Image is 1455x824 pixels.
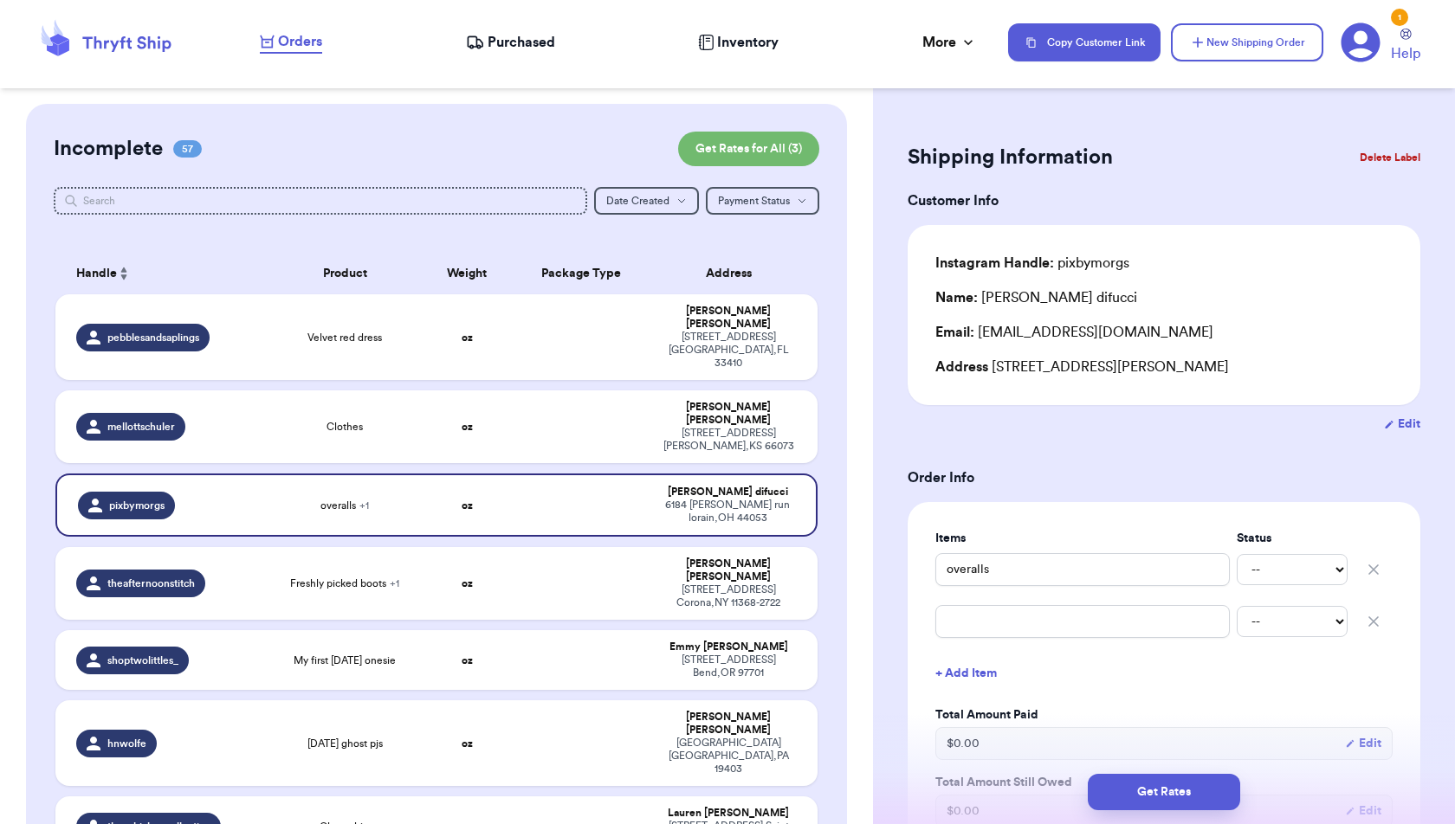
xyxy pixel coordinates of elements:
span: Address [935,360,988,374]
button: Date Created [594,187,699,215]
span: hnwolfe [107,737,146,750]
div: [PERSON_NAME] [PERSON_NAME] [660,401,797,427]
div: [EMAIL_ADDRESS][DOMAIN_NAME] [935,322,1393,343]
a: Inventory [698,32,779,53]
span: pixbymorgs [109,499,165,512]
div: More [922,32,977,53]
th: Product [269,253,422,294]
th: Weight [421,253,513,294]
div: [STREET_ADDRESS] Bend , OR 97701 [660,653,797,679]
div: [STREET_ADDRESS] Corona , NY 11368-2722 [660,583,797,609]
span: Clothes [327,420,363,434]
span: + 1 [359,500,369,511]
button: Edit [1384,415,1420,433]
span: Orders [278,31,322,52]
a: Purchased [466,32,555,53]
h3: Order Info [908,467,1420,488]
span: Instagram Handle: [935,256,1054,270]
span: shoptwolittles_ [107,653,178,667]
label: Items [935,530,1230,547]
a: 1 [1341,23,1381,62]
span: mellottschuler [107,420,175,434]
a: Orders [260,31,322,54]
strong: oz [462,578,473,589]
div: [STREET_ADDRESS][PERSON_NAME] [935,357,1393,377]
div: [STREET_ADDRESS] [PERSON_NAME] , KS 66073 [660,427,797,453]
span: Payment Status [718,196,790,206]
button: Delete Label [1353,138,1427,177]
input: Search [54,187,587,215]
span: Name: [935,291,978,305]
button: Sort ascending [117,263,131,284]
th: Address [650,253,818,294]
span: + 1 [390,578,399,589]
span: Handle [76,265,117,283]
div: 6184 [PERSON_NAME] run lorain , OH 44053 [660,499,795,525]
button: Get Rates [1088,774,1240,810]
div: [GEOGRAPHIC_DATA] [GEOGRAPHIC_DATA] , PA 19403 [660,737,797,776]
div: pixbymorgs [935,253,1129,274]
div: [PERSON_NAME] [PERSON_NAME] [660,305,797,331]
label: Status [1237,530,1348,547]
span: pebblesandsaplings [107,331,199,344]
span: [DATE] ghost pjs [307,737,383,750]
h2: Incomplete [54,135,163,163]
button: Payment Status [706,187,819,215]
button: Edit [1345,735,1381,752]
span: Inventory [717,32,779,53]
label: Total Amount Paid [935,706,1393,724]
span: My first [DATE] onesie [294,653,396,667]
h3: Customer Info [908,190,1420,211]
span: Velvet red dress [307,331,382,344]
strong: oz [462,422,473,432]
div: Lauren [PERSON_NAME] [660,807,797,820]
span: $ 0.00 [947,735,980,752]
div: 1 [1391,9,1408,26]
strong: oz [462,332,473,343]
span: Email: [935,325,974,339]
th: Package Type [513,253,650,294]
span: Help [1391,43,1420,64]
strong: oz [462,655,473,666]
span: Freshly picked boots [290,576,399,590]
span: Date Created [606,196,669,206]
span: Purchased [488,32,555,53]
span: overalls [320,499,369,512]
h2: Shipping Information [908,144,1113,171]
div: [PERSON_NAME] difucci [660,486,795,499]
strong: oz [462,500,473,511]
a: Help [1391,29,1420,64]
span: theafternoonstitch [107,576,195,590]
strong: oz [462,738,473,749]
div: [PERSON_NAME] [PERSON_NAME] [660,557,797,583]
div: [PERSON_NAME] difucci [935,287,1137,308]
button: Get Rates for All (3) [678,132,819,166]
div: [STREET_ADDRESS] [GEOGRAPHIC_DATA] , FL 33410 [660,331,797,370]
div: [PERSON_NAME] [PERSON_NAME] [660,711,797,737]
button: New Shipping Order [1171,23,1323,61]
span: 57 [173,140,202,158]
button: + Add Item [928,654,1400,692]
button: Copy Customer Link [1008,23,1161,61]
div: Emmy [PERSON_NAME] [660,641,797,653]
